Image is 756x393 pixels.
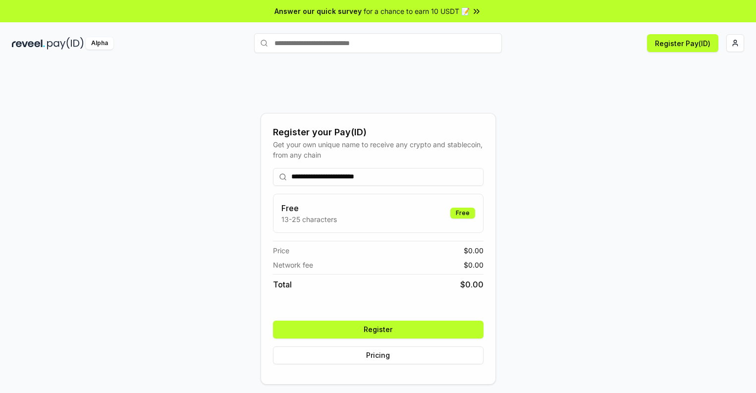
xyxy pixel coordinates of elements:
[281,202,337,214] h3: Free
[273,125,484,139] div: Register your Pay(ID)
[273,260,313,270] span: Network fee
[281,214,337,225] p: 13-25 characters
[274,6,362,16] span: Answer our quick survey
[273,139,484,160] div: Get your own unique name to receive any crypto and stablecoin, from any chain
[12,37,45,50] img: reveel_dark
[460,279,484,290] span: $ 0.00
[47,37,84,50] img: pay_id
[273,321,484,338] button: Register
[464,260,484,270] span: $ 0.00
[647,34,718,52] button: Register Pay(ID)
[273,279,292,290] span: Total
[273,346,484,364] button: Pricing
[86,37,113,50] div: Alpha
[464,245,484,256] span: $ 0.00
[450,208,475,219] div: Free
[273,245,289,256] span: Price
[364,6,470,16] span: for a chance to earn 10 USDT 📝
